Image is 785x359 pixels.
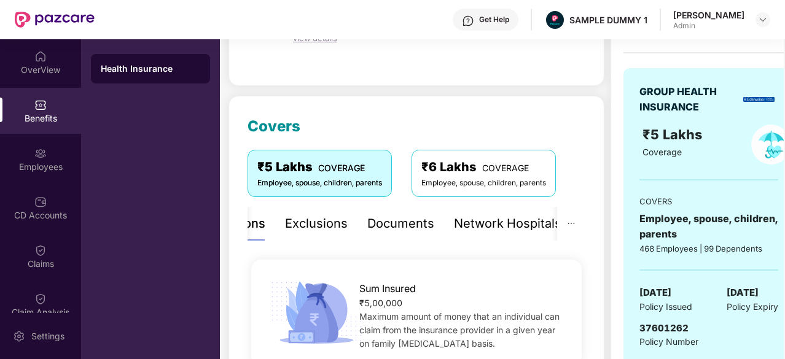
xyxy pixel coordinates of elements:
span: Policy Expiry [727,300,778,314]
span: view details [293,33,337,43]
img: svg+xml;base64,PHN2ZyBpZD0iQ0RfQWNjb3VudHMiIGRhdGEtbmFtZT0iQ0QgQWNjb3VudHMiIHhtbG5zPSJodHRwOi8vd3... [34,196,47,208]
button: ellipsis [557,207,585,241]
div: Documents [367,214,434,233]
span: COVERAGE [318,163,365,173]
img: svg+xml;base64,PHN2ZyBpZD0iSGVscC0zMngzMiIgeG1sbnM9Imh0dHA6Ly93d3cudzMub3JnLzIwMDAvc3ZnIiB3aWR0aD... [462,15,474,27]
img: svg+xml;base64,PHN2ZyBpZD0iU2V0dGluZy0yMHgyMCIgeG1sbnM9Imh0dHA6Ly93d3cudzMub3JnLzIwMDAvc3ZnIiB3aW... [13,330,25,342]
img: Pazcare_Alternative_logo-01-01.png [546,11,564,29]
div: [PERSON_NAME] [673,9,744,21]
span: 37601262 [639,322,689,334]
img: svg+xml;base64,PHN2ZyBpZD0iRHJvcGRvd24tMzJ4MzIiIHhtbG5zPSJodHRwOi8vd3d3LnczLm9yZy8yMDAwL3N2ZyIgd2... [758,15,768,25]
div: Admin [673,21,744,31]
div: Get Help [479,15,509,25]
div: COVERS [639,195,778,207]
span: ₹5 Lakhs [642,126,706,142]
span: Policy Issued [639,300,692,314]
div: Network Hospitals [454,214,561,233]
img: svg+xml;base64,PHN2ZyBpZD0iSG9tZSIgeG1sbnM9Imh0dHA6Ly93d3cudzMub3JnLzIwMDAvc3ZnIiB3aWR0aD0iMjAiIG... [34,50,47,63]
img: New Pazcare Logo [15,12,95,28]
img: insurerLogo [743,97,775,102]
img: svg+xml;base64,PHN2ZyBpZD0iRW1wbG95ZWVzIiB4bWxucz0iaHR0cDovL3d3dy53My5vcmcvMjAwMC9zdmciIHdpZHRoPS... [34,147,47,160]
div: ₹5,00,000 [359,296,566,310]
img: icon [267,278,366,347]
span: Coverage [642,147,682,157]
div: Exclusions [285,214,348,233]
div: ₹5 Lakhs [257,158,382,177]
img: svg+xml;base64,PHN2ZyBpZD0iQ2xhaW0iIHhtbG5zPSJodHRwOi8vd3d3LnczLm9yZy8yMDAwL3N2ZyIgd2lkdGg9IjIwIi... [34,244,47,257]
div: Health Insurance [101,63,200,75]
span: [DATE] [727,285,759,300]
div: SAMPLE DUMMY 1 [569,14,647,26]
div: Settings [28,330,68,342]
img: svg+xml;base64,PHN2ZyBpZD0iQ2xhaW0iIHhtbG5zPSJodHRwOi8vd3d3LnczLm9yZy8yMDAwL3N2ZyIgd2lkdGg9IjIwIi... [34,293,47,305]
span: ellipsis [567,219,576,228]
div: Employee, spouse, children, parents [421,177,546,189]
span: Covers [248,117,300,135]
span: [DATE] [639,285,671,300]
div: ₹6 Lakhs [421,158,546,177]
span: COVERAGE [482,163,529,173]
img: svg+xml;base64,PHN2ZyBpZD0iQmVuZWZpdHMiIHhtbG5zPSJodHRwOi8vd3d3LnczLm9yZy8yMDAwL3N2ZyIgd2lkdGg9Ij... [34,99,47,111]
span: Policy Number [639,336,698,347]
div: Employee, spouse, children, parents [639,211,778,242]
span: Sum Insured [359,281,416,296]
div: GROUP HEALTH INSURANCE [639,84,739,115]
div: Employee, spouse, children, parents [257,177,382,189]
div: 468 Employees | 99 Dependents [639,242,778,255]
span: Maximum amount of money that an individual can claim from the insurance provider in a given year ... [359,311,560,349]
